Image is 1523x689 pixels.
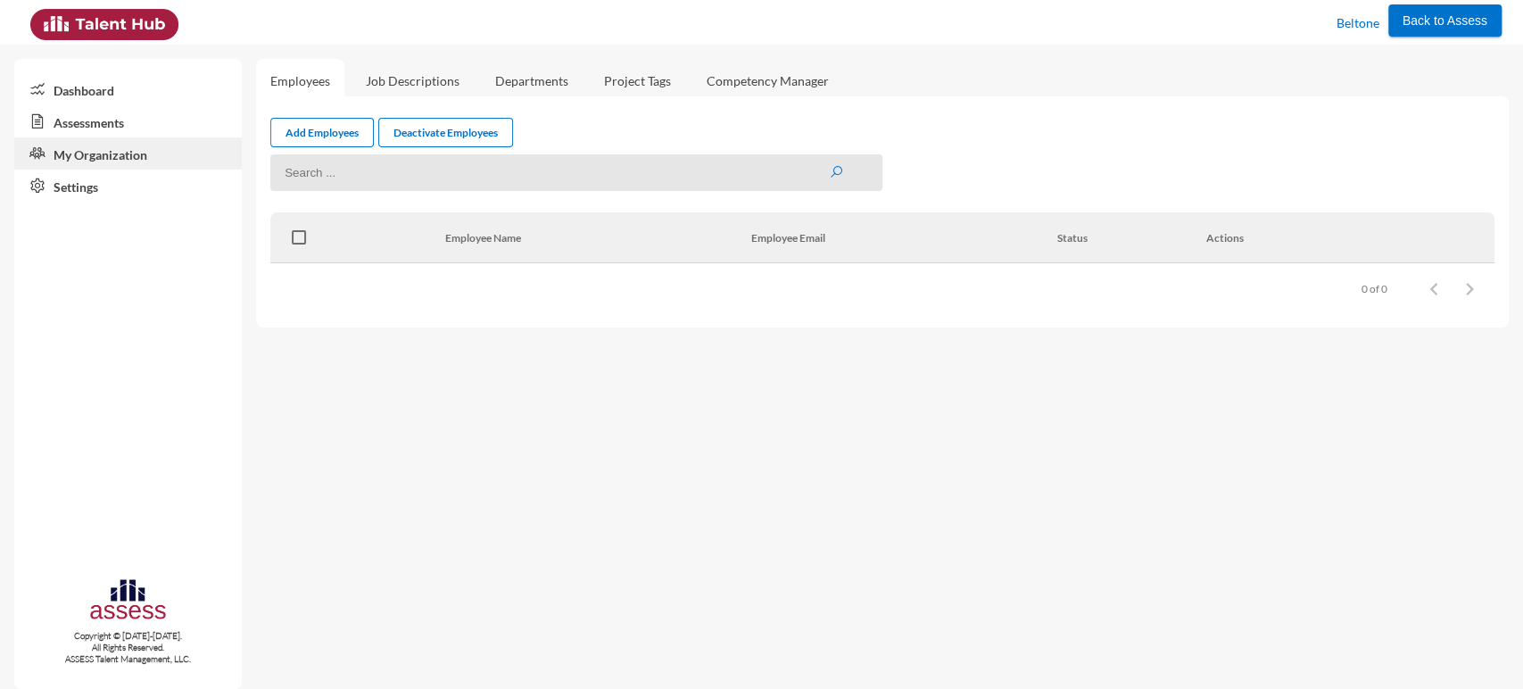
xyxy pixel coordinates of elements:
a: Project Tags [590,59,685,103]
th: Status [1057,212,1206,263]
th: Employee Name [445,212,751,263]
a: Back to Assess [1388,9,1502,29]
th: Actions [1206,212,1494,263]
a: Assessments [14,105,242,137]
a: Dashboard [14,73,242,105]
a: Departments [481,59,583,103]
a: Deactivate Employees [378,118,513,147]
p: Copyright © [DATE]-[DATE]. All Rights Reserved. ASSESS Talent Management, LLC. [14,630,242,665]
div: 0 of 0 [1362,282,1387,295]
a: Job Descriptions [352,59,474,103]
a: Add Employees [270,118,374,147]
p: Beltone [1337,9,1379,37]
span: Back to Assess [1403,13,1487,28]
button: Previous page [1416,270,1452,306]
th: Employee Email [751,212,1057,263]
a: Competency Manager [692,59,843,103]
button: Next page [1452,270,1487,306]
a: My Organization [14,137,242,170]
img: assesscompany-logo.png [88,577,168,627]
a: Employees [256,59,344,103]
button: Back to Assess [1388,4,1502,37]
a: Settings [14,170,242,202]
input: Search ... [270,154,882,191]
